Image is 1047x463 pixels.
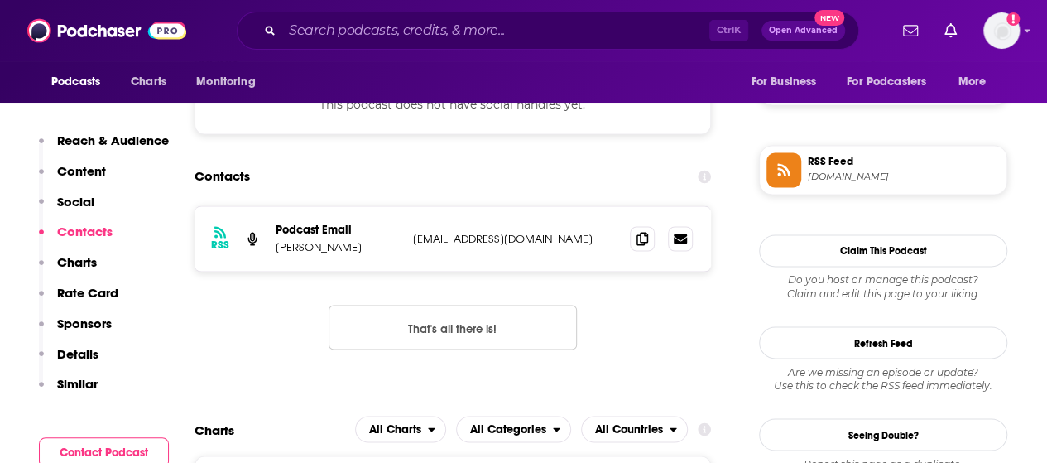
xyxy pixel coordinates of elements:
[759,273,1007,287] span: Do you host or manage this podcast?
[958,70,987,94] span: More
[759,273,1007,300] div: Claim and edit this page to your liking.
[896,17,925,45] a: Show notifications dropdown
[983,12,1020,49] img: User Profile
[276,240,400,254] p: [PERSON_NAME]
[947,66,1007,98] button: open menu
[836,66,950,98] button: open menu
[282,17,709,44] input: Search podcasts, credits, & more...
[57,224,113,239] p: Contacts
[27,15,186,46] img: Podchaser - Follow, Share and Rate Podcasts
[39,376,98,407] button: Similar
[759,418,1007,451] a: Seeing Double?
[195,422,234,437] h2: Charts
[57,163,106,179] p: Content
[57,254,97,270] p: Charts
[761,21,845,41] button: Open AdvancedNew
[739,66,837,98] button: open menu
[369,423,421,435] span: All Charts
[759,326,1007,359] button: Refresh Feed
[276,223,400,237] p: Podcast Email
[769,27,838,35] span: Open Advanced
[120,66,176,98] a: Charts
[57,133,169,148] p: Reach & Audience
[766,152,1000,187] a: RSS Feed[DOMAIN_NAME]
[709,20,748,41] span: Ctrl K
[808,171,1000,183] span: feeds.buzzsprout.com
[39,285,118,316] button: Rate Card
[195,161,250,192] h2: Contacts
[185,66,276,98] button: open menu
[39,346,98,377] button: Details
[355,416,446,442] button: open menu
[814,10,844,26] span: New
[39,316,112,346] button: Sponsors
[57,316,112,331] p: Sponsors
[470,423,546,435] span: All Categories
[196,70,255,94] span: Monitoring
[131,70,166,94] span: Charts
[808,154,1000,169] span: RSS Feed
[759,234,1007,267] button: Claim This Podcast
[938,17,963,45] a: Show notifications dropdown
[751,70,816,94] span: For Business
[211,239,229,252] h3: RSS
[595,423,663,435] span: All Countries
[57,285,118,301] p: Rate Card
[51,70,100,94] span: Podcasts
[39,163,106,194] button: Content
[39,254,97,285] button: Charts
[983,12,1020,49] span: Logged in as WPubPR1
[1006,12,1020,26] svg: Add a profile image
[983,12,1020,49] button: Show profile menu
[355,416,446,442] h2: Platforms
[847,70,926,94] span: For Podcasters
[195,75,711,134] div: This podcast does not have social handles yet.
[329,305,577,350] button: Nothing here.
[39,133,169,163] button: Reach & Audience
[40,66,122,98] button: open menu
[57,376,98,392] p: Similar
[39,194,94,224] button: Social
[581,416,688,442] button: open menu
[237,12,859,50] div: Search podcasts, credits, & more...
[57,346,98,362] p: Details
[456,416,571,442] h2: Categories
[57,194,94,210] p: Social
[39,224,113,254] button: Contacts
[759,365,1007,392] div: Are we missing an episode or update? Use this to check the RSS feed immediately.
[456,416,571,442] button: open menu
[581,416,688,442] h2: Countries
[413,232,617,246] p: [EMAIL_ADDRESS][DOMAIN_NAME]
